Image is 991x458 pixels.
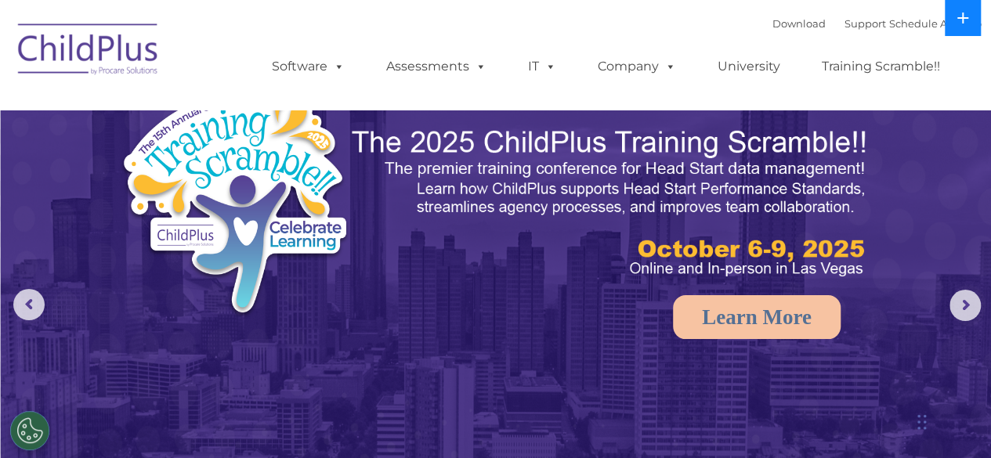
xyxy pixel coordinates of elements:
[10,13,167,91] img: ChildPlus by Procare Solutions
[702,51,796,82] a: University
[256,51,360,82] a: Software
[772,17,826,30] a: Download
[10,411,49,450] button: Cookies Settings
[735,289,991,458] iframe: Chat Widget
[582,51,692,82] a: Company
[371,51,502,82] a: Assessments
[218,103,266,115] span: Last name
[917,398,927,445] div: Drag
[845,17,886,30] a: Support
[673,295,841,339] a: Learn More
[218,168,284,179] span: Phone number
[772,17,982,30] font: |
[806,51,956,82] a: Training Scramble!!
[889,17,982,30] a: Schedule A Demo
[512,51,572,82] a: IT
